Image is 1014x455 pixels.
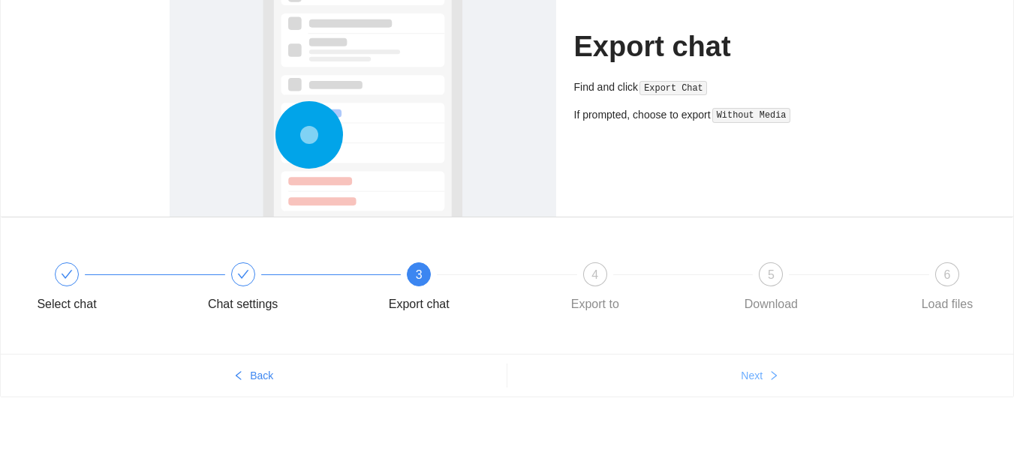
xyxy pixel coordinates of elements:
code: Without Media [712,108,790,123]
button: Nextright [507,364,1014,388]
span: Back [250,367,273,384]
span: Next [741,367,763,384]
div: 5Download [727,262,904,316]
code: Export Chat [639,81,707,96]
span: left [233,370,244,382]
span: 5 [768,268,775,281]
span: right [769,370,779,382]
div: Chat settings [208,292,278,316]
button: leftBack [1,364,507,388]
h1: Export chat [574,29,845,64]
span: 6 [944,268,951,281]
div: Export chat [389,292,450,316]
div: Select chat [37,292,96,316]
span: 3 [416,268,423,281]
span: check [237,268,249,280]
div: 4Export to [552,262,728,316]
span: check [61,268,73,280]
div: 6Load files [904,262,991,316]
div: If prompted, choose to export [574,106,845,124]
span: 4 [591,268,598,281]
div: Download [745,292,798,316]
div: Load files [922,292,973,316]
div: Select chat [23,262,200,316]
div: Find and click [574,79,845,96]
div: Chat settings [200,262,376,316]
div: 3Export chat [375,262,552,316]
div: Export to [571,292,619,316]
